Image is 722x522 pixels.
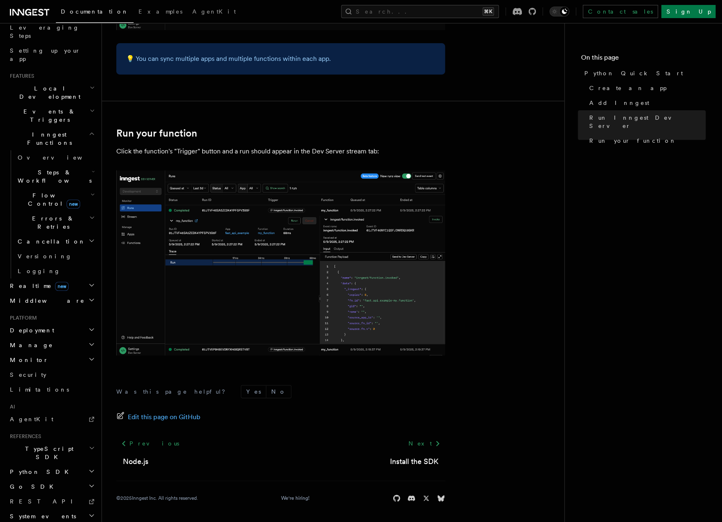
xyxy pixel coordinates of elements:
a: Run your function [116,128,197,139]
a: Install the SDK [390,456,438,467]
a: Security [7,367,97,382]
a: Leveraging Steps [7,20,97,43]
span: Features [7,73,34,79]
a: Add Inngest [586,95,706,110]
button: Search...⌘K [341,5,499,18]
span: References [7,433,41,440]
span: Edit this page on GitHub [128,411,201,423]
a: Previous [116,436,184,451]
span: Setting up your app [10,47,81,62]
span: Run your function [589,137,676,145]
a: Node.js [123,456,148,467]
span: System events [7,512,76,520]
a: Documentation [56,2,134,23]
img: quick-start-run.png [116,170,445,355]
button: Events & Triggers [7,104,97,127]
span: Security [10,371,46,378]
span: Create an app [589,84,667,92]
button: No [266,385,291,398]
span: Monitor [7,356,48,364]
span: Steps & Workflows [14,168,92,185]
a: AgentKit [7,412,97,427]
span: Deployment [7,326,54,334]
div: © 2025 Inngest Inc. All rights reserved. [116,495,198,501]
span: Cancellation [14,237,85,246]
a: Versioning [14,249,97,264]
span: Run Inngest Dev Server [589,114,706,130]
a: Logging [14,264,97,278]
button: Cancellation [14,234,97,249]
span: Documentation [61,8,129,15]
span: new [55,282,69,291]
a: Create an app [586,81,706,95]
a: Sign Up [661,5,715,18]
span: AgentKit [192,8,236,15]
span: Inngest Functions [7,130,89,147]
button: Deployment [7,323,97,338]
button: TypeScript SDK [7,441,97,464]
button: Yes [241,385,266,398]
span: Local Development [7,84,90,101]
span: REST API [10,498,80,505]
a: Limitations [7,382,97,397]
span: new [67,200,80,209]
span: Python Quick Start [584,69,683,77]
span: Middleware [7,297,85,305]
span: Leveraging Steps [10,24,79,39]
span: TypeScript SDK [7,445,89,461]
button: Python SDK [7,464,97,479]
span: Overview [18,154,102,161]
span: Realtime [7,282,69,290]
button: Local Development [7,81,97,104]
span: Python SDK [7,468,74,476]
button: Steps & Workflows [14,165,97,188]
button: Monitor [7,353,97,367]
button: Manage [7,338,97,353]
button: Inngest Functions [7,127,97,150]
span: Go SDK [7,483,58,491]
button: Realtimenew [7,278,97,293]
span: AgentKit [10,416,53,422]
a: REST API [7,494,97,509]
span: Platform [7,315,37,321]
a: Python Quick Start [581,66,706,81]
p: Was this page helpful? [116,387,231,396]
span: Events & Triggers [7,107,90,124]
a: Next [404,436,445,451]
p: 💡 You can sync multiple apps and multiple functions within each app. [126,53,435,65]
kbd: ⌘K [482,7,494,16]
a: Setting up your app [7,43,97,66]
a: Contact sales [583,5,658,18]
a: Overview [14,150,97,165]
a: Examples [134,2,187,22]
span: Limitations [10,386,69,393]
span: Add Inngest [589,99,649,107]
span: Examples [138,8,182,15]
a: We're hiring! [281,495,309,501]
button: Flow Controlnew [14,188,97,211]
span: AI [7,404,15,410]
h4: On this page [581,53,706,66]
button: Middleware [7,293,97,308]
a: Edit this page on GitHub [116,411,201,423]
button: Toggle dark mode [549,7,569,16]
span: Versioning [18,253,72,260]
a: Run your function [586,133,706,148]
button: Errors & Retries [14,211,97,234]
div: Inngest Functions [7,150,97,278]
p: Click the function's "Trigger" button and a run should appear in the Dev Server stream tab: [116,146,445,157]
a: Run Inngest Dev Server [586,110,706,133]
span: Manage [7,341,53,349]
a: AgentKit [187,2,241,22]
span: Flow Control [14,191,90,208]
span: Logging [18,268,60,274]
button: Go SDK [7,479,97,494]
span: Errors & Retries [14,214,89,231]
